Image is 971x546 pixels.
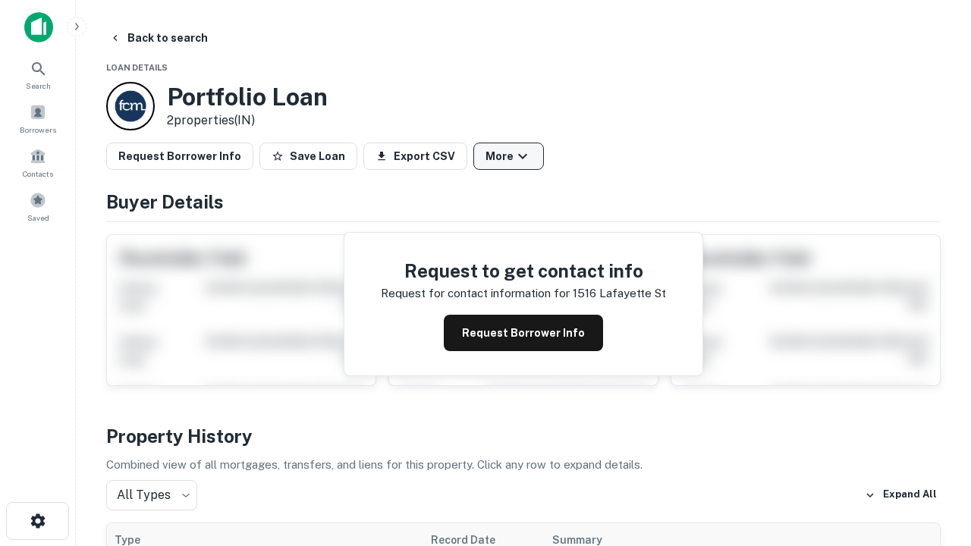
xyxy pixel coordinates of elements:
span: Search [26,80,51,92]
p: 1516 lafayette st [573,284,666,303]
iframe: Chat Widget [895,425,971,497]
button: Back to search [103,24,214,52]
p: Combined view of all mortgages, transfers, and liens for this property. Click any row to expand d... [106,456,941,474]
p: 2 properties (IN) [167,111,328,130]
a: Search [5,54,71,95]
a: Contacts [5,142,71,183]
a: Saved [5,186,71,227]
img: capitalize-icon.png [24,12,53,42]
span: Loan Details [106,63,168,72]
div: All Types [106,480,197,510]
h4: Property History [106,422,941,450]
h4: Request to get contact info [381,257,666,284]
p: Request for contact information for [381,284,570,303]
button: Request Borrower Info [106,143,253,170]
button: Request Borrower Info [444,315,603,351]
a: Borrowers [5,98,71,139]
h3: Portfolio Loan [167,83,328,111]
button: Export CSV [363,143,467,170]
h4: Buyer Details [106,188,941,215]
span: Contacts [23,168,53,180]
button: Expand All [861,484,941,507]
span: Borrowers [20,124,56,136]
button: Save Loan [259,143,357,170]
span: Saved [27,212,49,224]
button: More [473,143,544,170]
